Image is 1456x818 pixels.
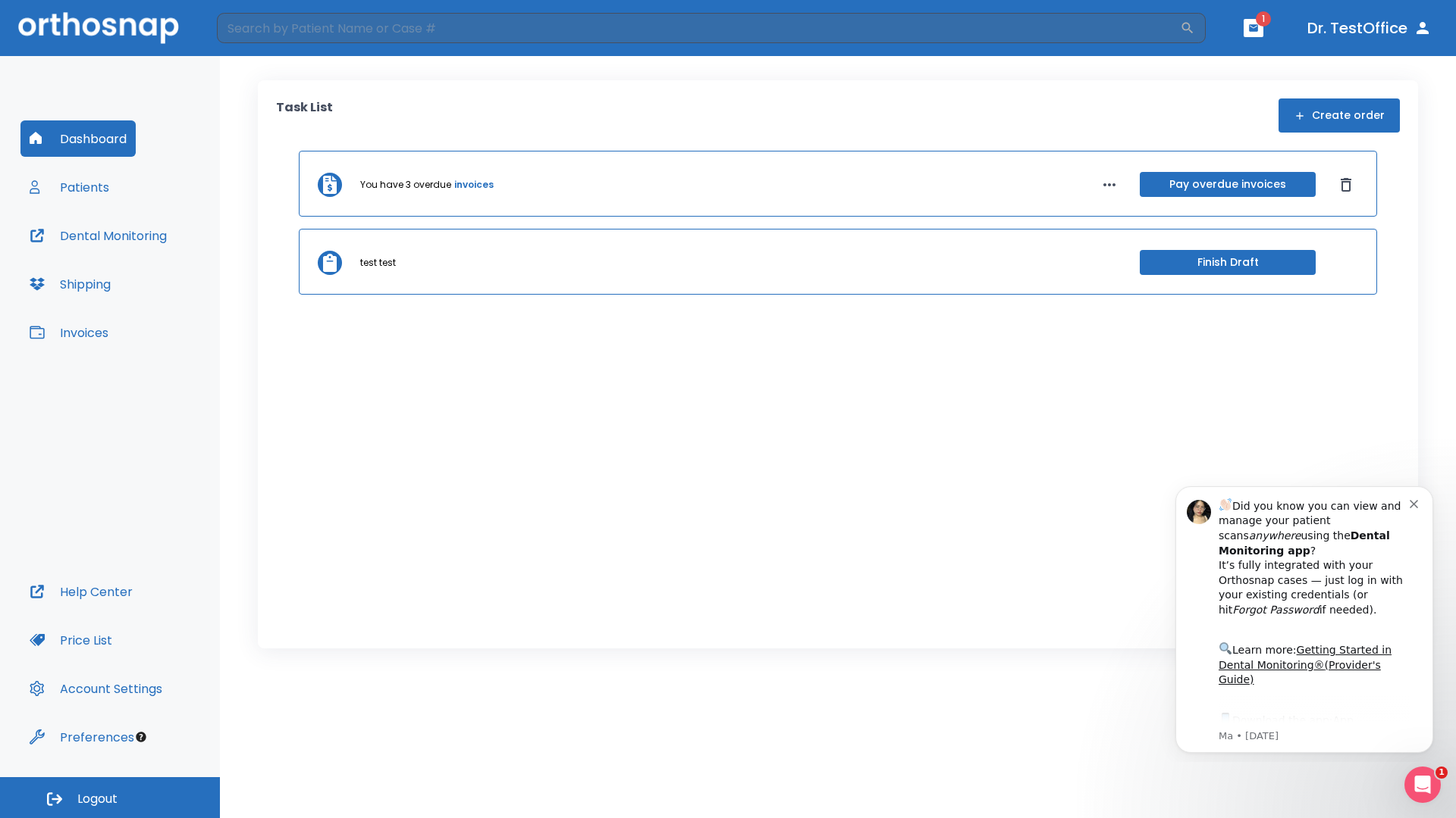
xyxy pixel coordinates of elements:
[1334,173,1358,197] button: Dismiss
[217,13,1180,43] input: Search by Patient Name or Case #
[1404,766,1441,803] iframe: Intercom live chat
[18,12,179,43] img: Orthosnap
[20,120,136,157] button: Dashboard
[1301,14,1438,42] button: Dr. TestOffice
[20,266,120,302] button: Shipping
[66,238,257,315] div: Download the app: | ​ Let us know if you need help getting started!
[276,98,333,133] p: Task List
[66,242,201,269] a: App Store
[20,719,143,755] button: Preferences
[1279,98,1400,133] button: Create order
[20,314,118,351] button: Invoices
[66,257,257,270] p: Message from Ma, sent 7w ago
[77,791,118,807] span: Logout
[20,217,176,254] button: Dental Monitoring
[20,169,118,205] button: Patients
[1140,250,1316,275] button: Finish Draft
[20,622,121,658] button: Price List
[1256,11,1271,27] span: 1
[1140,172,1316,197] button: Pay overdue invoices
[20,670,171,707] button: Account Settings
[1153,473,1456,762] iframe: Intercom notifications message
[454,178,494,192] a: invoices
[1436,766,1448,779] span: 1
[134,730,148,744] div: Tooltip anchor
[20,573,142,610] button: Help Center
[360,178,451,192] p: You have 3 overdue
[257,23,269,36] button: Dismiss notification
[360,256,396,270] p: test test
